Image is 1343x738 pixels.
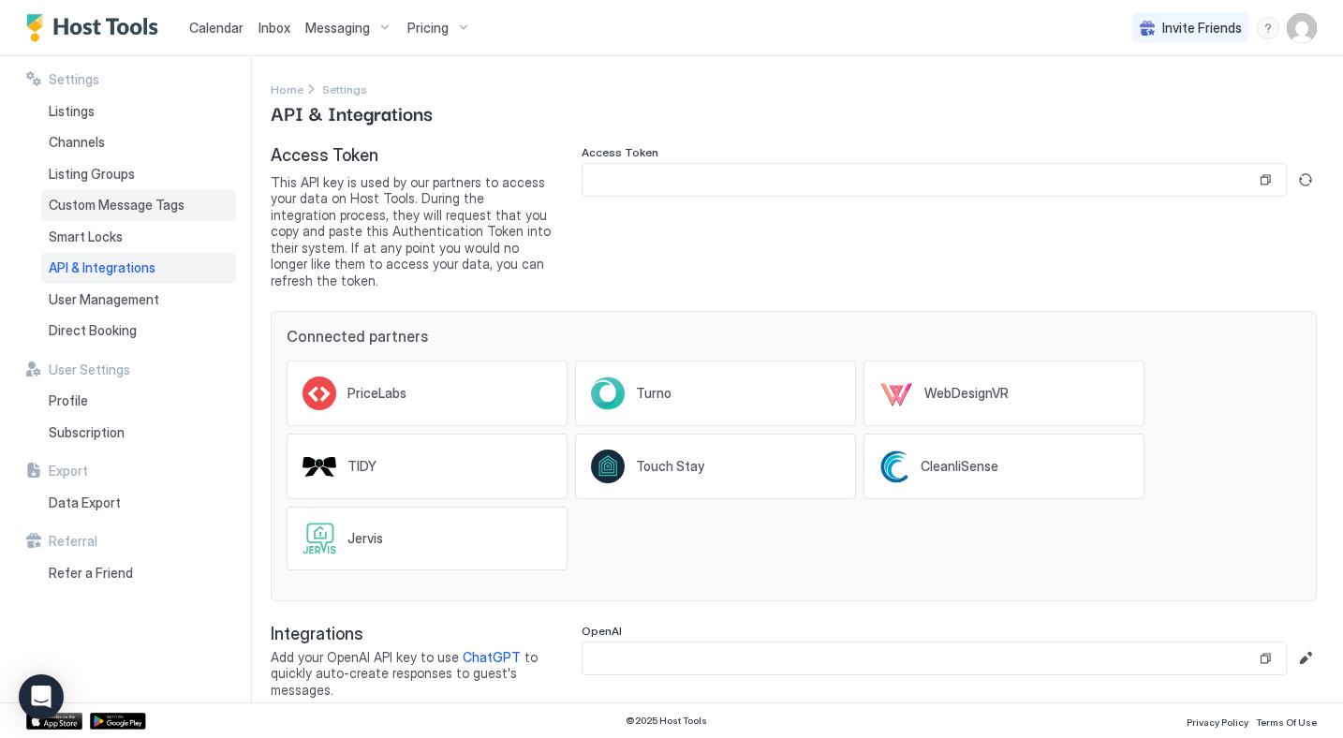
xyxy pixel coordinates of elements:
span: Data Export [49,494,121,511]
span: Profile [49,392,88,409]
div: Breadcrumb [322,79,367,98]
span: API & Integrations [271,98,433,126]
a: Direct Booking [41,315,236,347]
span: PriceLabs [347,385,406,402]
button: Copy [1256,170,1275,189]
span: User Management [49,291,159,308]
span: CleanliSense [921,458,998,475]
div: menu [1257,17,1279,39]
a: Jervis [287,507,568,570]
span: Pricing [407,20,449,37]
a: Home [271,79,303,98]
input: Input Field [583,164,1256,196]
div: User profile [1287,13,1317,43]
span: Inbox [258,20,290,36]
a: Channels [41,126,236,158]
span: WebDesignVR [924,385,1009,402]
a: CleanliSense [863,434,1144,499]
span: Settings [49,71,99,88]
a: Custom Message Tags [41,189,236,221]
button: Generate new token [1294,169,1317,191]
a: ChatGPT [463,649,521,665]
span: Channels [49,134,105,151]
span: Integrations [271,624,552,645]
span: Calendar [189,20,244,36]
span: Add your OpenAI API key to use to quickly auto-create responses to guest's messages. [271,649,552,699]
a: User Management [41,284,236,316]
a: Smart Locks [41,221,236,253]
a: Touch Stay [575,434,856,499]
span: Subscription [49,424,125,441]
a: Google Play Store [90,713,146,730]
input: Input Field [583,642,1256,674]
span: Direct Booking [49,322,137,339]
span: Listing Groups [49,166,135,183]
span: Export [49,463,88,480]
a: Settings [322,79,367,98]
div: Open Intercom Messenger [19,674,64,719]
span: API & Integrations [49,259,155,276]
a: Calendar [189,18,244,37]
a: Terms Of Use [1256,711,1317,731]
span: Listings [49,103,95,120]
span: Smart Locks [49,229,123,245]
span: OpenAI [582,624,622,638]
span: Access Token [271,145,552,167]
span: This API key is used by our partners to access your data on Host Tools. During the integration pr... [271,174,552,289]
span: Refer a Friend [49,565,133,582]
span: Touch Stay [636,458,704,475]
span: Settings [322,82,367,96]
a: Inbox [258,18,290,37]
span: Referral [49,533,97,550]
a: PriceLabs [287,361,568,426]
a: Listings [41,96,236,127]
a: Listing Groups [41,158,236,190]
button: Copy [1256,649,1275,668]
span: Invite Friends [1162,20,1242,37]
a: Privacy Policy [1187,711,1248,731]
a: Subscription [41,417,236,449]
a: Data Export [41,487,236,519]
a: Host Tools Logo [26,14,167,42]
span: TIDY [347,458,376,475]
button: Edit [1294,647,1317,670]
span: Jervis [347,530,383,547]
a: API & Integrations [41,252,236,284]
span: Access Token [582,145,658,159]
a: WebDesignVR [863,361,1144,426]
span: Home [271,82,303,96]
a: App Store [26,713,82,730]
span: Connected partners [287,327,1301,346]
a: Profile [41,385,236,417]
span: Messaging [305,20,370,37]
a: TIDY [287,434,568,499]
a: Turno [575,361,856,426]
span: User Settings [49,362,130,378]
span: Custom Message Tags [49,197,184,214]
span: © 2025 Host Tools [626,715,707,727]
span: Turno [636,385,671,402]
span: Terms Of Use [1256,716,1317,728]
div: Breadcrumb [271,79,303,98]
span: Privacy Policy [1187,716,1248,728]
a: Refer a Friend [41,557,236,589]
